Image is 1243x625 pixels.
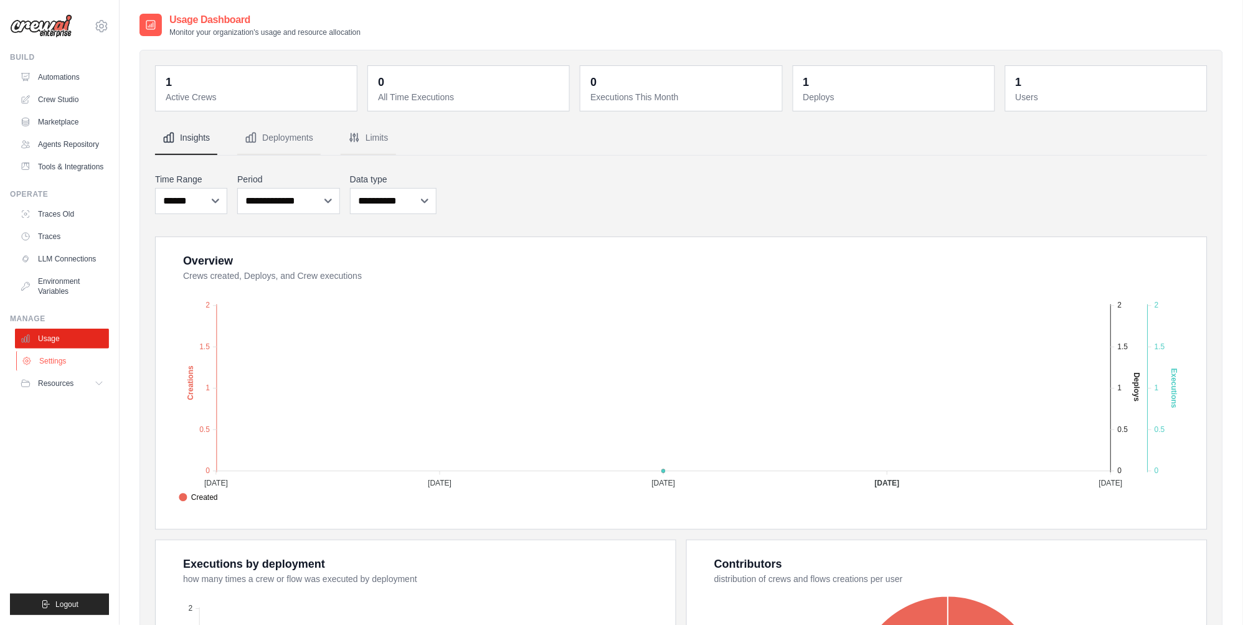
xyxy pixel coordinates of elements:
[1016,73,1022,91] div: 1
[15,204,109,224] a: Traces Old
[10,594,109,615] button: Logout
[10,14,72,38] img: Logo
[183,270,1192,282] dt: Crews created, Deploys, and Crew executions
[378,91,562,103] dt: All Time Executions
[1155,342,1165,351] tspan: 1.5
[183,252,233,270] div: Overview
[15,157,109,177] a: Tools & Integrations
[15,112,109,132] a: Marketplace
[155,121,1208,155] nav: Tabs
[206,301,210,310] tspan: 2
[590,73,597,91] div: 0
[15,271,109,301] a: Environment Variables
[350,173,437,186] label: Data type
[1016,91,1199,103] dt: Users
[15,374,109,393] button: Resources
[206,384,210,393] tspan: 1
[206,467,210,476] tspan: 0
[186,365,195,400] text: Creations
[189,604,193,613] tspan: 2
[55,599,78,609] span: Logout
[1133,372,1141,402] text: Deploys
[38,378,73,388] span: Resources
[803,91,987,103] dt: Deploys
[16,351,110,371] a: Settings
[341,121,396,155] button: Limits
[15,227,109,247] a: Traces
[1155,384,1159,393] tspan: 1
[590,91,774,103] dt: Executions This Month
[803,73,810,91] div: 1
[10,189,109,199] div: Operate
[1118,425,1128,434] tspan: 0.5
[875,479,900,488] tspan: [DATE]
[10,314,109,324] div: Manage
[183,555,325,573] div: Executions by deployment
[378,73,384,91] div: 0
[204,479,228,488] tspan: [DATE]
[169,27,361,37] p: Monitor your organization's usage and resource allocation
[15,249,109,269] a: LLM Connections
[199,342,210,351] tspan: 1.5
[652,479,676,488] tspan: [DATE]
[169,12,361,27] h2: Usage Dashboard
[1170,369,1178,408] text: Executions
[155,173,227,186] label: Time Range
[15,329,109,349] a: Usage
[15,90,109,110] a: Crew Studio
[428,479,451,488] tspan: [DATE]
[166,73,172,91] div: 1
[15,134,109,154] a: Agents Repository
[1155,301,1159,310] tspan: 2
[1118,384,1122,393] tspan: 1
[166,91,349,103] dt: Active Crews
[237,173,340,186] label: Period
[199,425,210,434] tspan: 0.5
[10,52,109,62] div: Build
[714,555,782,573] div: Contributors
[155,121,217,155] button: Insights
[15,67,109,87] a: Automations
[183,573,661,585] dt: how many times a crew or flow was executed by deployment
[1118,301,1122,310] tspan: 2
[714,573,1192,585] dt: distribution of crews and flows creations per user
[1118,467,1122,476] tspan: 0
[1099,479,1123,488] tspan: [DATE]
[1118,342,1128,351] tspan: 1.5
[237,121,321,155] button: Deployments
[179,492,218,503] span: Created
[1155,467,1159,476] tspan: 0
[1155,425,1165,434] tspan: 0.5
